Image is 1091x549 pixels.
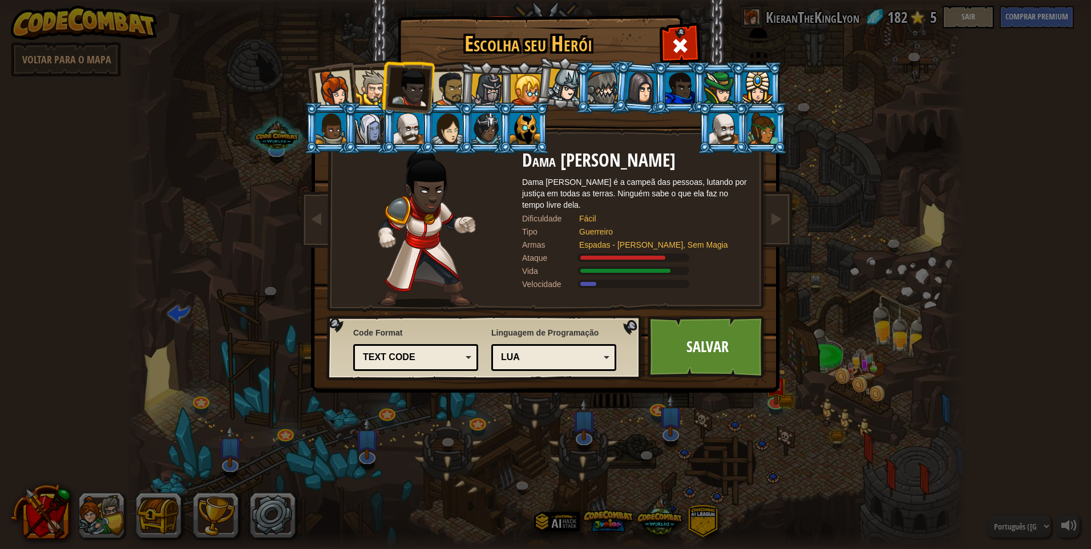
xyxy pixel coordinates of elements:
[579,239,739,251] div: Espadas - [PERSON_NAME], Sem Magia
[379,58,435,114] li: Dama Ida Justheart
[382,102,433,154] li: Okar Pisoteiro
[421,102,472,154] li: Illia Forja-escudo
[458,60,512,115] li: Amara Cabeça de Flecha
[522,213,579,224] div: Dificuldade
[491,327,616,338] span: Linguagem de Programação
[648,316,767,378] a: Salvar
[522,265,750,277] div: Obtem 140% das listadas Guerreiro saúde da armadura.
[692,62,744,114] li: Naria da Folha
[353,327,478,338] span: Code Format
[653,62,705,114] li: Gordon o Inabalável
[459,102,511,154] li: Usara Mestre Feiticeira
[522,151,750,171] h2: Dama [PERSON_NAME]
[522,226,579,237] div: Tipo
[498,62,549,114] li: Srta Hushbaum
[522,176,750,211] div: Dama [PERSON_NAME] é a campeã das pessoas, lutando por justiça em todas as terras. Ninguém sabe o...
[522,265,579,277] div: Vida
[363,351,462,364] div: Text code
[501,351,600,364] div: Lua
[326,316,645,381] img: language-selector-background.png
[420,61,472,114] li: Alejandro o Duelista
[343,60,394,112] li: Sir Tharin Punho-de-trovão
[522,278,579,290] div: Velocidade
[613,60,668,115] li: Omarn Brewstone
[498,102,549,154] li: Ritic o Gélido
[579,226,739,237] div: Guerreiro
[343,102,394,154] li: Nalfar Cryptor
[731,62,782,114] li: Pender Spellbane
[522,252,579,264] div: Ataque
[736,102,787,154] li: Zana Woodheart
[378,151,476,308] img: champion-pose.png
[304,102,355,154] li: Arryn, Muralha de Pedra
[579,213,739,224] div: Fácil
[534,55,591,112] li: Hattori Hanzo
[522,278,750,290] div: Move-se para 6 metros por segundo.
[400,32,657,56] h1: Escolha seu Herói
[302,59,358,115] li: Capitã Anya Weston
[697,102,749,154] li: Okar Stompfoot
[576,62,627,114] li: Senick Garra de Aço
[522,252,750,264] div: Retira 120% das listadas Guerreiro dano da arma.
[522,239,579,251] div: Armas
